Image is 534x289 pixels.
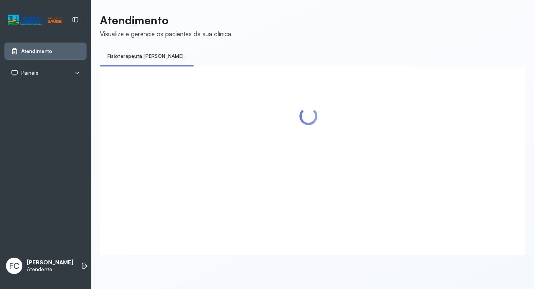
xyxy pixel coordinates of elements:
[27,259,73,266] p: [PERSON_NAME]
[27,266,73,273] p: Atendente
[100,50,191,62] a: Fisioterapeuta [PERSON_NAME]
[21,70,38,76] span: Painéis
[11,47,80,55] a: Atendimento
[100,13,231,27] p: Atendimento
[8,14,62,26] img: Logotipo do estabelecimento
[21,48,52,55] span: Atendimento
[100,30,231,38] div: Visualize e gerencie os pacientes da sua clínica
